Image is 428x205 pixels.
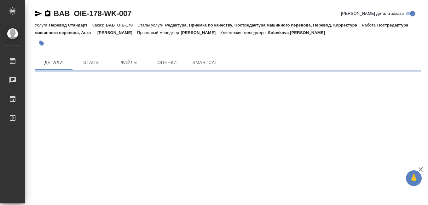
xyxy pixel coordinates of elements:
[408,172,419,185] span: 🙏
[362,23,377,27] p: Работа
[406,170,422,186] button: 🙏
[165,23,362,27] p: Редактура, Приёмка по качеству, Постредактура машинного перевода, Перевод, Корректура
[190,59,220,67] span: SmartCat
[35,23,49,27] p: Услуга
[268,30,330,35] p: Solovkova [PERSON_NAME]
[35,36,49,50] button: Добавить тэг
[181,30,220,35] p: [PERSON_NAME]
[106,23,137,27] p: BAB_OIE-178
[137,23,165,27] p: Этапы услуги
[92,23,106,27] p: Заказ:
[220,30,268,35] p: Клиентские менеджеры
[38,59,69,67] span: Детали
[114,59,144,67] span: Файлы
[35,10,42,17] button: Скопировать ссылку для ЯМессенджера
[54,9,131,18] a: BAB_OIE-178-WK-007
[152,59,182,67] span: Оценки
[49,23,92,27] p: Перевод Стандарт
[341,10,404,17] span: [PERSON_NAME] детали заказа
[44,10,51,17] button: Скопировать ссылку
[137,30,181,35] p: Проектный менеджер
[76,59,107,67] span: Этапы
